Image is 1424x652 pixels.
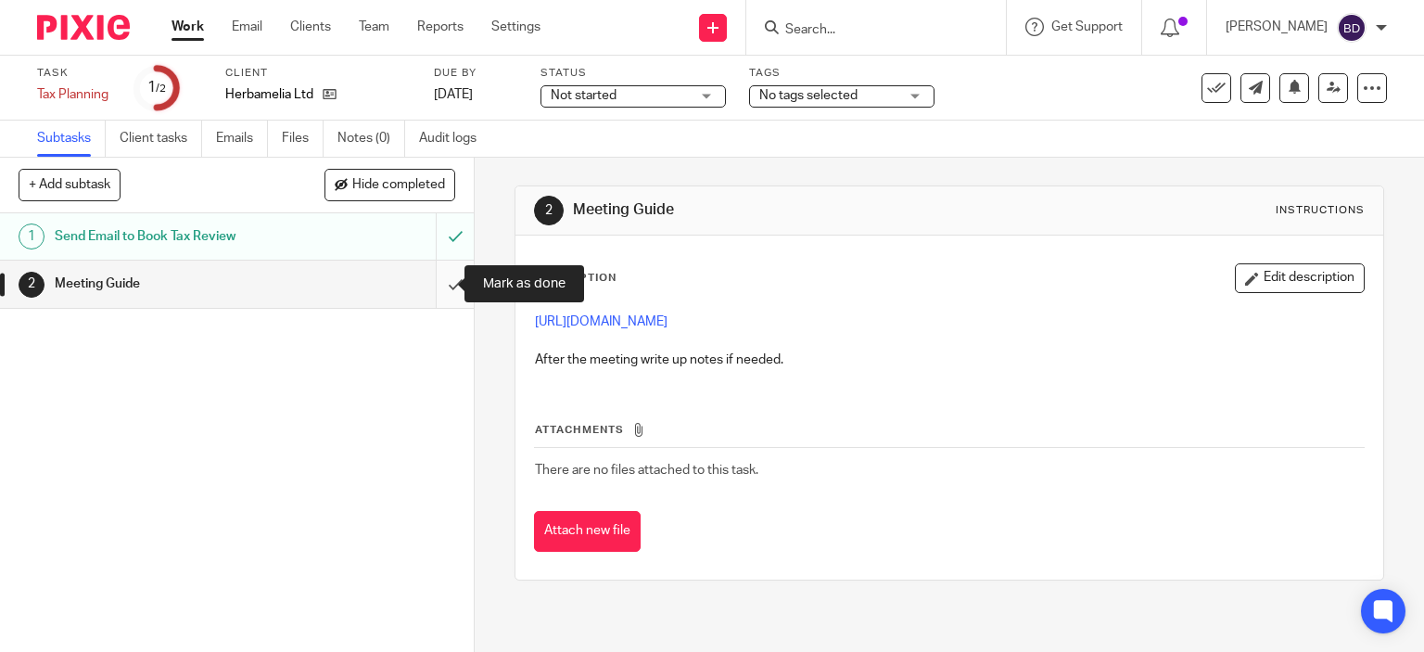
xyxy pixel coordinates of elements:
span: Attachments [535,425,624,435]
label: Task [37,66,111,81]
a: Clients [290,18,331,36]
span: [DATE] [434,88,473,101]
button: Hide completed [324,169,455,200]
a: Email [232,18,262,36]
button: Attach new file [534,511,641,553]
a: Work [172,18,204,36]
div: Instructions [1276,203,1365,218]
small: /2 [156,83,166,94]
a: Notes (0) [337,121,405,157]
button: Edit description [1235,263,1365,293]
a: Settings [491,18,540,36]
p: Description [534,271,617,286]
p: After the meeting write up notes if needed. [535,351,1365,369]
h1: Meeting Guide [55,270,297,298]
a: Emails [216,121,268,157]
a: Audit logs [419,121,490,157]
div: 2 [534,196,564,225]
div: 1 [19,224,44,249]
span: There are no files attached to this task. [535,464,758,477]
span: Not started [551,89,617,102]
span: No tags selected [759,89,858,102]
span: Get Support [1051,20,1123,33]
p: [PERSON_NAME] [1226,18,1328,36]
label: Client [225,66,411,81]
a: Client tasks [120,121,202,157]
button: + Add subtask [19,169,121,200]
div: 1 [147,77,166,98]
a: Subtasks [37,121,106,157]
a: Team [359,18,389,36]
h1: Meeting Guide [573,200,988,220]
input: Search [783,22,950,39]
img: svg%3E [1337,13,1367,43]
label: Status [540,66,726,81]
a: Files [282,121,324,157]
img: Pixie [37,15,130,40]
h1: Send Email to Book Tax Review [55,223,297,250]
a: Reports [417,18,464,36]
a: [URL][DOMAIN_NAME] [535,315,667,328]
label: Due by [434,66,517,81]
label: Tags [749,66,934,81]
div: Tax Planning [37,85,111,104]
div: 2 [19,272,44,298]
p: Herbamelia Ltd [225,85,313,104]
span: Hide completed [352,178,445,193]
